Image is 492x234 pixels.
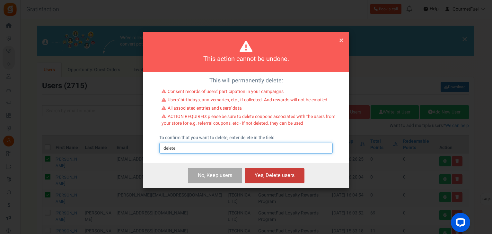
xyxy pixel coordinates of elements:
[188,168,242,183] button: No, Keep users
[159,135,275,141] label: To confirm that you want to delete, enter delete in the field
[230,171,232,179] span: s
[339,34,344,46] span: ×
[245,168,304,183] button: Yes, Delete users
[151,54,341,64] h4: This action cannot be undone.
[162,105,335,113] li: All associated entries and users' data
[162,113,335,128] li: ACTION REQUIRED: please be sure to delete coupons associated with the users from your store for e...
[162,88,335,97] li: Consent records of users' participation in your campaigns
[148,77,344,85] p: This will permanently delete:
[159,143,333,154] input: delete
[162,97,335,105] li: Users' birthdays, anniversaries, etc., if collected. And rewards will not be emailed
